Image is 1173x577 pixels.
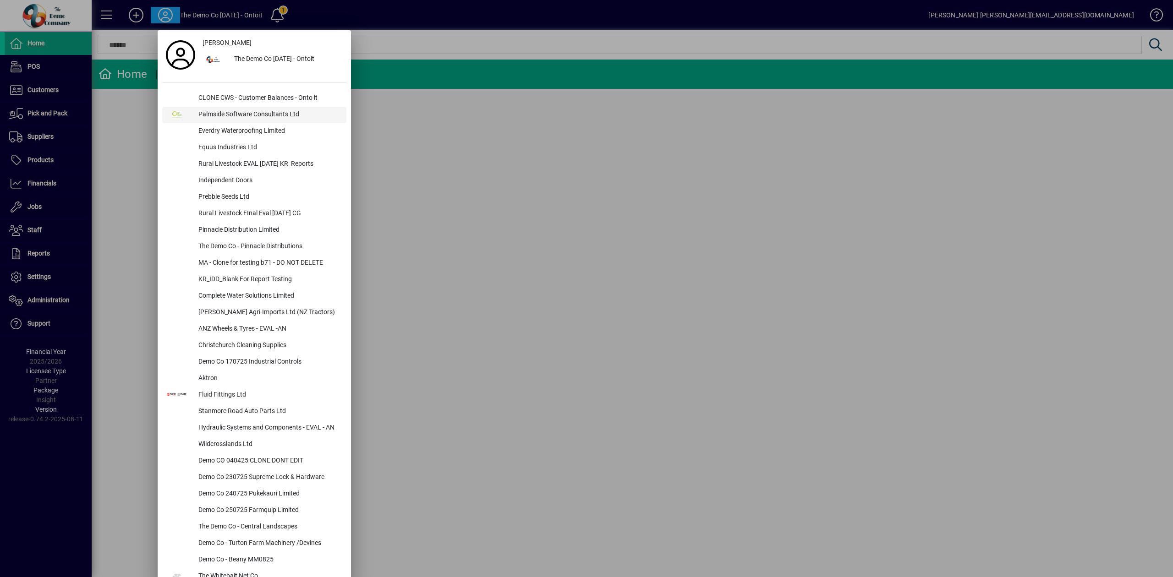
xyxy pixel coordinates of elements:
div: The Demo Co [DATE] - Ontoit [227,51,346,68]
div: Demo Co 230725 Supreme Lock & Hardware [191,469,346,486]
button: The Demo Co - Pinnacle Distributions [162,239,346,255]
button: ANZ Wheels & Tyres - EVAL -AN [162,321,346,337]
div: ANZ Wheels & Tyres - EVAL -AN [191,321,346,337]
button: Fluid Fittings Ltd [162,387,346,403]
a: Profile [162,47,199,63]
button: Rural Livestock FInal Eval [DATE] CG [162,206,346,222]
div: Christchurch Cleaning Supplies [191,337,346,354]
button: Demo Co 250725 Farmquip Limited [162,502,346,519]
button: Hydraulic Systems and Components - EVAL - AN [162,420,346,436]
div: [PERSON_NAME] Agri-Imports Ltd (NZ Tractors) [191,305,346,321]
button: Everdry Waterproofing Limited [162,123,346,140]
div: Demo Co 170725 Industrial Controls [191,354,346,370]
div: Palmside Software Consultants Ltd [191,107,346,123]
button: [PERSON_NAME] Agri-Imports Ltd (NZ Tractors) [162,305,346,321]
div: Demo Co 240725 Pukekauri Limited [191,486,346,502]
div: Demo Co - Beany MM0825 [191,552,346,568]
div: Prebble Seeds Ltd [191,189,346,206]
div: Independent Doors [191,173,346,189]
button: Demo Co - Turton Farm Machinery /Devines [162,535,346,552]
div: Equus Industries Ltd [191,140,346,156]
div: CLONE CWS - Customer Balances - Onto it [191,90,346,107]
button: Stanmore Road Auto Parts Ltd [162,403,346,420]
button: Christchurch Cleaning Supplies [162,337,346,354]
button: Aktron [162,370,346,387]
div: Rural Livestock EVAL [DATE] KR_Reports [191,156,346,173]
button: Pinnacle Distribution Limited [162,222,346,239]
div: MA - Clone for testing b71 - DO NOT DELETE [191,255,346,272]
button: Wildcrosslands Ltd [162,436,346,453]
span: [PERSON_NAME] [203,38,252,48]
div: Demo Co 250725 Farmquip Limited [191,502,346,519]
div: Complete Water Solutions Limited [191,288,346,305]
div: Hydraulic Systems and Components - EVAL - AN [191,420,346,436]
button: Demo Co 170725 Industrial Controls [162,354,346,370]
button: Demo Co - Beany MM0825 [162,552,346,568]
div: The Demo Co - Central Landscapes [191,519,346,535]
button: Palmside Software Consultants Ltd [162,107,346,123]
button: The Demo Co [DATE] - Ontoit [199,51,346,68]
button: Prebble Seeds Ltd [162,189,346,206]
button: Rural Livestock EVAL [DATE] KR_Reports [162,156,346,173]
div: Demo Co - Turton Farm Machinery /Devines [191,535,346,552]
button: Equus Industries Ltd [162,140,346,156]
div: Demo CO 040425 CLONE DONT EDIT [191,453,346,469]
button: Complete Water Solutions Limited [162,288,346,305]
div: Fluid Fittings Ltd [191,387,346,403]
button: The Demo Co - Central Landscapes [162,519,346,535]
div: Aktron [191,370,346,387]
div: The Demo Co - Pinnacle Distributions [191,239,346,255]
div: Pinnacle Distribution Limited [191,222,346,239]
button: CLONE CWS - Customer Balances - Onto it [162,90,346,107]
button: Demo Co 230725 Supreme Lock & Hardware [162,469,346,486]
button: KR_IDD_Blank For Report Testing [162,272,346,288]
button: Independent Doors [162,173,346,189]
div: Stanmore Road Auto Parts Ltd [191,403,346,420]
a: [PERSON_NAME] [199,35,346,51]
div: KR_IDD_Blank For Report Testing [191,272,346,288]
div: Everdry Waterproofing Limited [191,123,346,140]
button: Demo Co 240725 Pukekauri Limited [162,486,346,502]
button: MA - Clone for testing b71 - DO NOT DELETE [162,255,346,272]
button: Demo CO 040425 CLONE DONT EDIT [162,453,346,469]
div: Wildcrosslands Ltd [191,436,346,453]
div: Rural Livestock FInal Eval [DATE] CG [191,206,346,222]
